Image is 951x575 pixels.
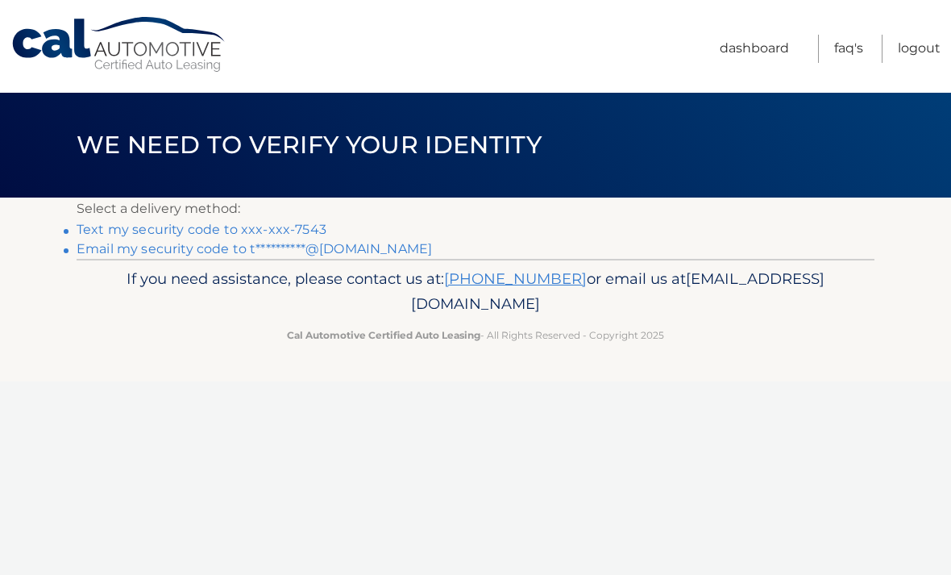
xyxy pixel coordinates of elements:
[834,35,863,63] a: FAQ's
[10,16,228,73] a: Cal Automotive
[87,327,864,344] p: - All Rights Reserved - Copyright 2025
[444,269,587,288] a: [PHONE_NUMBER]
[77,130,542,160] span: We need to verify your identity
[87,266,864,318] p: If you need assistance, please contact us at: or email us at
[898,35,941,63] a: Logout
[720,35,789,63] a: Dashboard
[77,198,874,220] p: Select a delivery method:
[77,241,432,256] a: Email my security code to t**********@[DOMAIN_NAME]
[77,222,326,237] a: Text my security code to xxx-xxx-7543
[287,329,480,341] strong: Cal Automotive Certified Auto Leasing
